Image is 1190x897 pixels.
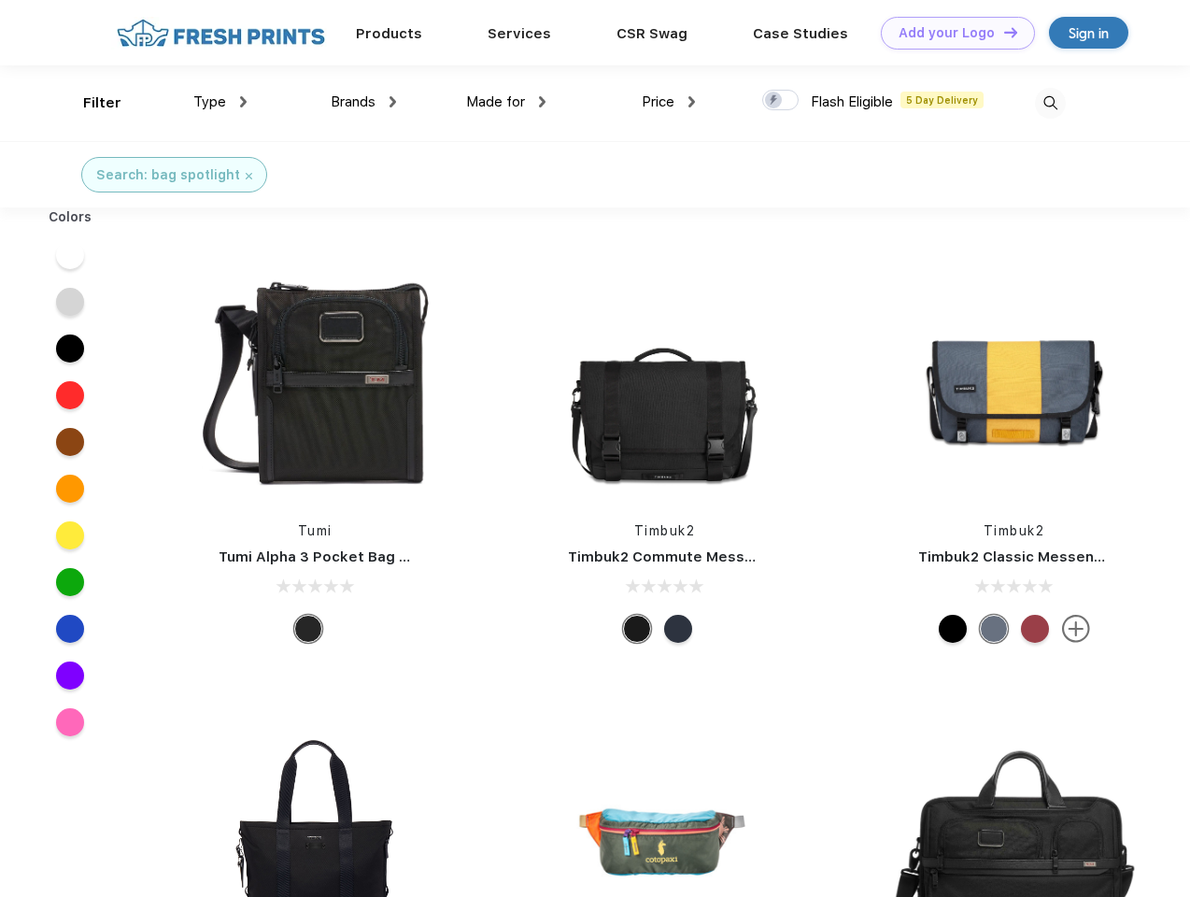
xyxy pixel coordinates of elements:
img: func=resize&h=266 [191,254,439,503]
img: dropdown.png [390,96,396,107]
img: dropdown.png [240,96,247,107]
a: Sign in [1049,17,1128,49]
img: DT [1004,27,1017,37]
div: Eco Lightbeam [980,615,1008,643]
div: Eco Black [623,615,651,643]
img: desktop_search.svg [1035,88,1066,119]
img: func=resize&h=266 [540,254,788,503]
img: dropdown.png [688,96,695,107]
span: Price [642,93,674,110]
img: func=resize&h=266 [890,254,1139,503]
a: Products [356,25,422,42]
div: Black [294,615,322,643]
span: Brands [331,93,375,110]
a: Tumi [298,523,333,538]
div: Sign in [1069,22,1109,44]
a: Timbuk2 [984,523,1045,538]
img: more.svg [1062,615,1090,643]
a: Timbuk2 [634,523,696,538]
a: Tumi Alpha 3 Pocket Bag Small [219,548,437,565]
div: Colors [35,207,106,227]
span: 5 Day Delivery [900,92,984,108]
a: Timbuk2 Classic Messenger Bag [918,548,1150,565]
div: Filter [83,93,121,114]
img: fo%20logo%202.webp [111,17,331,50]
img: dropdown.png [539,96,545,107]
div: Eco Bookish [1021,615,1049,643]
span: Type [193,93,226,110]
div: Eco Nautical [664,615,692,643]
div: Search: bag spotlight [96,165,240,185]
span: Flash Eligible [811,93,893,110]
span: Made for [466,93,525,110]
div: Add your Logo [899,25,995,41]
img: filter_cancel.svg [246,173,252,179]
a: Timbuk2 Commute Messenger Bag [568,548,818,565]
div: Eco Black [939,615,967,643]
